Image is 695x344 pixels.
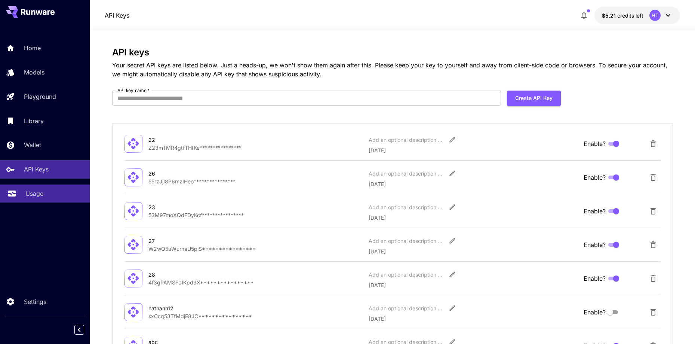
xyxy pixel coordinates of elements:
[369,136,443,144] div: Add an optional description or comment
[584,308,606,317] span: Enable?
[148,237,223,245] div: 27
[369,237,443,245] div: Add an optional description or comment
[24,297,46,306] p: Settings
[24,43,41,52] p: Home
[369,281,577,289] p: [DATE]
[446,133,459,146] button: Edit
[369,247,577,255] p: [DATE]
[24,140,41,149] p: Wallet
[446,301,459,315] button: Edit
[25,189,43,198] p: Usage
[148,304,223,312] div: hathanh12
[646,305,661,320] button: Delete API Key
[446,234,459,247] button: Edit
[507,91,561,106] button: Create API Key
[112,47,673,58] h3: API keys
[446,200,459,214] button: Edit
[584,139,606,148] span: Enable?
[584,173,606,182] span: Enable?
[446,268,459,281] button: Edit
[646,237,661,252] button: Delete API Key
[148,203,223,211] div: 23
[646,204,661,219] button: Delete API Key
[148,170,223,177] div: 26
[602,12,643,19] div: $5.21483
[117,87,150,94] label: API key name
[24,165,49,174] p: API Keys
[369,146,577,154] p: [DATE]
[105,11,129,20] a: API Keys
[369,203,443,211] div: Add an optional description or comment
[646,136,661,151] button: Delete API Key
[649,10,661,21] div: HT
[646,271,661,286] button: Delete API Key
[369,304,443,312] div: Add an optional description or comment
[369,271,443,278] div: Add an optional description or comment
[148,136,223,144] div: 22
[24,68,44,77] p: Models
[369,170,443,177] div: Add an optional description or comment
[584,274,606,283] span: Enable?
[148,271,223,278] div: 28
[602,12,617,19] span: $5.21
[617,12,643,19] span: credits left
[112,61,673,79] p: Your secret API keys are listed below. Just a heads-up, we won't show them again after this. Plea...
[24,116,44,125] p: Library
[446,167,459,180] button: Edit
[24,92,56,101] p: Playground
[80,323,90,337] div: Collapse sidebar
[646,170,661,185] button: Delete API Key
[594,7,680,24] button: $5.21483HT
[105,11,129,20] nav: breadcrumb
[369,214,577,222] p: [DATE]
[584,240,606,249] span: Enable?
[369,315,577,323] p: [DATE]
[74,325,84,335] button: Collapse sidebar
[584,207,606,216] span: Enable?
[369,180,577,188] p: [DATE]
